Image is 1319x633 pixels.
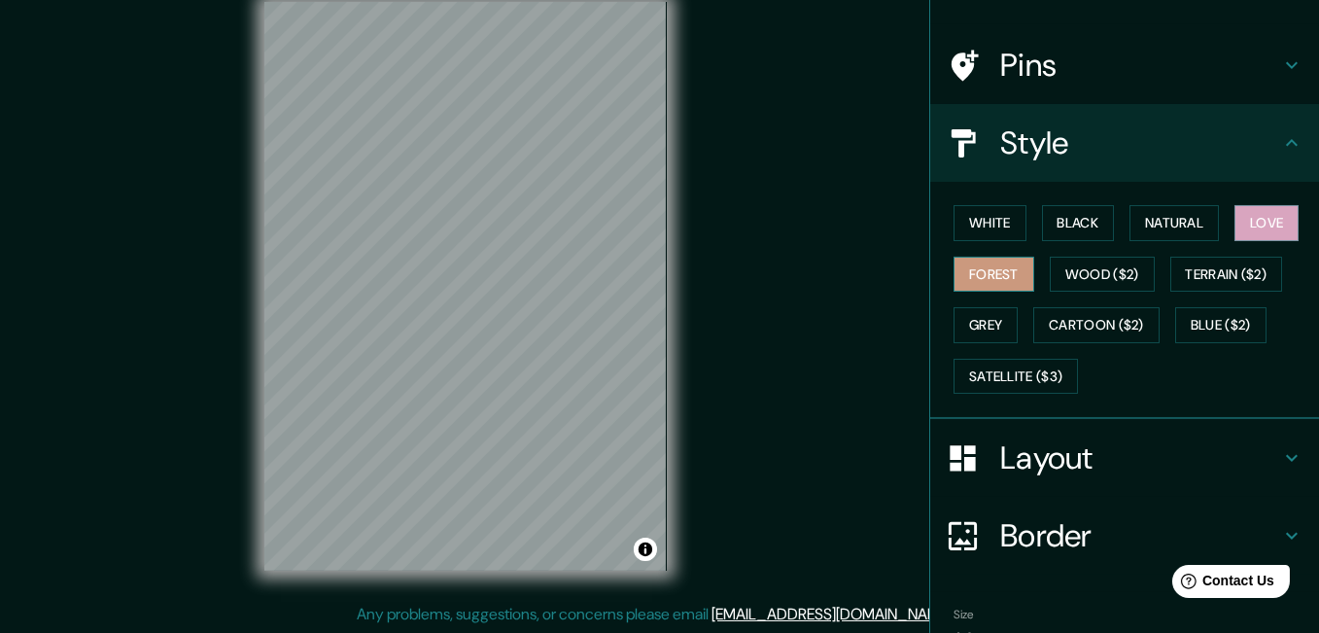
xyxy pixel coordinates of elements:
[1000,439,1280,477] h4: Layout
[1170,257,1283,293] button: Terrain ($2)
[930,104,1319,182] div: Style
[1050,257,1155,293] button: Wood ($2)
[954,607,974,623] label: Size
[264,2,667,571] canvas: Map
[1042,205,1115,241] button: Black
[1033,307,1160,343] button: Cartoon ($2)
[930,497,1319,575] div: Border
[1000,46,1280,85] h4: Pins
[954,257,1034,293] button: Forest
[930,26,1319,104] div: Pins
[634,538,657,561] button: Toggle attribution
[1146,557,1298,612] iframe: Help widget launcher
[954,307,1018,343] button: Grey
[1175,307,1267,343] button: Blue ($2)
[1000,123,1280,162] h4: Style
[1129,205,1219,241] button: Natural
[712,604,953,624] a: [EMAIL_ADDRESS][DOMAIN_NAME]
[1000,516,1280,555] h4: Border
[1234,205,1299,241] button: Love
[954,205,1026,241] button: White
[954,359,1078,395] button: Satellite ($3)
[930,419,1319,497] div: Layout
[358,603,955,626] p: Any problems, suggestions, or concerns please email .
